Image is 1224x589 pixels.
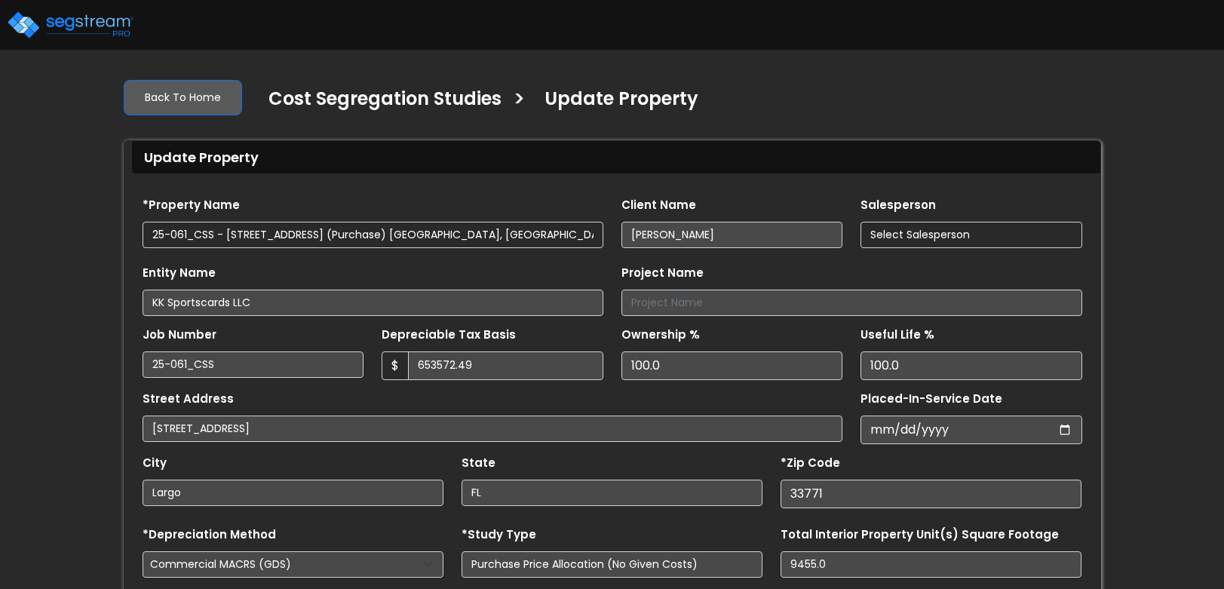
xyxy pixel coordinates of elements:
label: Depreciable Tax Basis [382,327,516,344]
input: Property Name [143,222,603,248]
h3: > [513,87,526,116]
input: 0.00 [408,351,603,380]
a: Cost Segregation Studies [257,88,502,120]
a: Back To Home [124,80,242,115]
label: *Depreciation Method [143,526,276,544]
label: State [462,455,495,472]
label: *Study Type [462,526,536,544]
label: Total Interior Property Unit(s) Square Footage [781,526,1059,544]
label: *Property Name [143,197,240,214]
label: Entity Name [143,265,216,282]
h4: Cost Segregation Studies [268,88,502,114]
label: City [143,455,167,472]
h4: Update Property [545,88,698,114]
img: logo_pro_r.png [6,10,134,40]
input: Client Name [621,222,843,248]
label: Ownership % [621,327,700,344]
label: Useful Life % [860,327,934,344]
input: Entity Name [143,290,603,316]
input: Zip Code [781,480,1081,508]
input: total square foot [781,551,1081,578]
label: *Zip Code [781,455,840,472]
input: Project Name [621,290,1082,316]
input: Street Address [143,416,843,442]
span: $ [382,351,409,380]
a: Update Property [533,88,698,120]
input: Depreciation [860,351,1082,380]
label: Job Number [143,327,216,344]
label: Placed-In-Service Date [860,391,1002,408]
div: Update Property [132,141,1100,173]
label: Project Name [621,265,704,282]
label: Salesperson [860,197,936,214]
input: Ownership [621,351,843,380]
label: Client Name [621,197,696,214]
label: Street Address [143,391,234,408]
